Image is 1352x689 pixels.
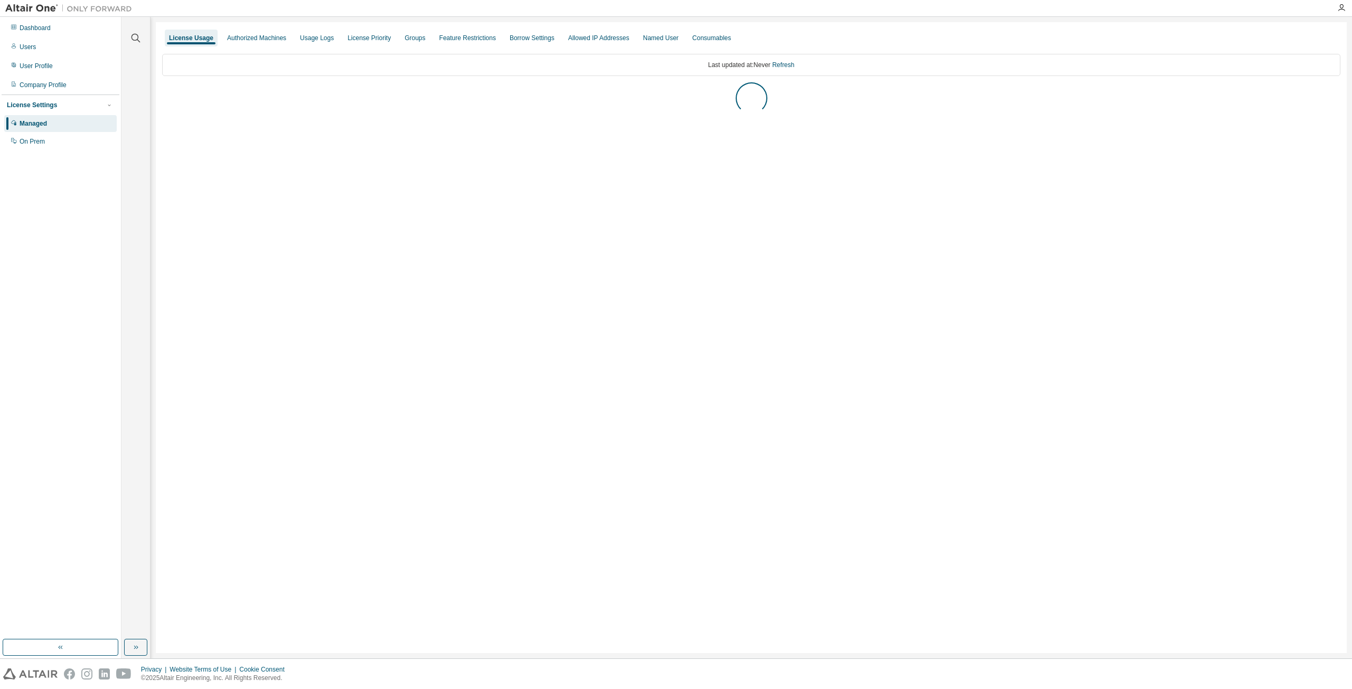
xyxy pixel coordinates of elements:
div: Managed [20,119,47,128]
div: User Profile [20,62,53,70]
div: License Priority [348,34,391,42]
div: Dashboard [20,24,51,32]
div: Groups [405,34,425,42]
img: altair_logo.svg [3,668,58,679]
a: Refresh [772,61,794,69]
div: Allowed IP Addresses [568,34,630,42]
img: youtube.svg [116,668,132,679]
div: Users [20,43,36,51]
img: linkedin.svg [99,668,110,679]
p: © 2025 Altair Engineering, Inc. All Rights Reserved. [141,674,291,683]
div: Last updated at: Never [162,54,1340,76]
div: Feature Restrictions [439,34,496,42]
div: Consumables [692,34,731,42]
div: Usage Logs [300,34,334,42]
div: Borrow Settings [510,34,555,42]
div: License Usage [169,34,213,42]
div: Privacy [141,665,170,674]
div: Website Terms of Use [170,665,239,674]
div: Cookie Consent [239,665,290,674]
img: instagram.svg [81,668,92,679]
div: Named User [643,34,678,42]
img: facebook.svg [64,668,75,679]
div: Company Profile [20,81,67,89]
div: Authorized Machines [227,34,286,42]
img: Altair One [5,3,137,14]
div: License Settings [7,101,57,109]
div: On Prem [20,137,45,146]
